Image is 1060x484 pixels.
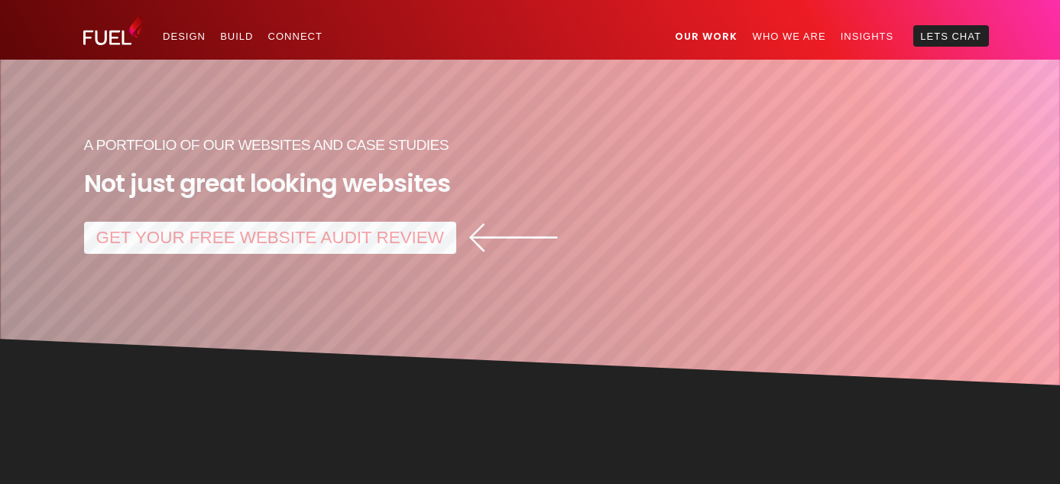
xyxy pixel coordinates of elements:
a: Design [156,25,213,47]
a: Insights [833,25,901,47]
a: Lets Chat [913,25,989,47]
a: Build [213,25,261,47]
a: Who We Are [745,25,833,47]
a: Connect [261,25,329,47]
img: Fuel Design Ltd - Website design and development company in North Shore, Auckland [83,12,144,45]
a: Our Work [668,25,745,47]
